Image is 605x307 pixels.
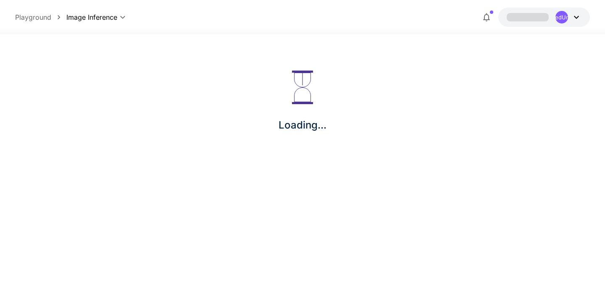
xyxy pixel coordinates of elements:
a: Playground [15,12,51,22]
span: Image Inference [66,12,117,22]
div: UndefinedUndefined [555,11,568,24]
button: UndefinedUndefined [498,8,590,27]
p: Loading... [279,118,326,133]
nav: breadcrumb [15,12,66,22]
